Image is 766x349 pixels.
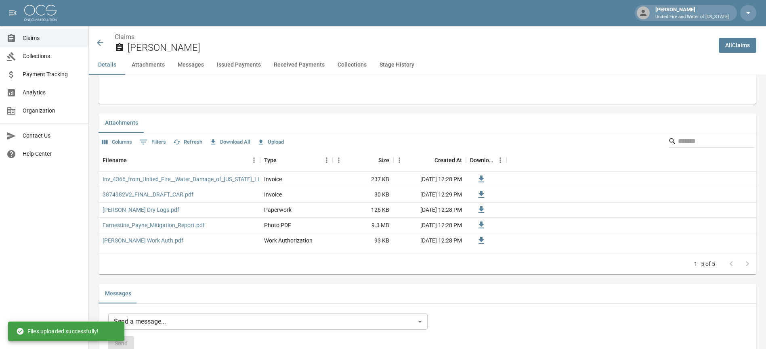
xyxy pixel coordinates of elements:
[103,221,205,229] a: Earnestine_Payne_Mitigation_Report.pdf
[103,149,127,171] div: Filename
[103,236,183,245] a: [PERSON_NAME] Work Auth.pdf
[125,55,171,75] button: Attachments
[393,149,466,171] div: Created At
[115,33,134,41] a: Claims
[393,154,405,166] button: Menu
[264,149,277,171] div: Type
[210,55,267,75] button: Issued Payments
[208,136,252,148] button: Download All
[99,113,756,133] div: related-list tabs
[89,55,766,75] div: anchor tabs
[393,218,466,233] div: [DATE] 12:28 PM
[655,14,729,21] p: United Fire and Water of [US_STATE]
[331,55,373,75] button: Collections
[393,203,466,218] div: [DATE] 12:28 PM
[668,135,755,149] div: Search
[99,284,756,303] div: related-list tabs
[333,187,393,203] div: 30 KB
[99,149,260,171] div: Filename
[321,154,333,166] button: Menu
[393,233,466,249] div: [DATE] 12:28 PM
[393,172,466,187] div: [DATE] 12:28 PM
[378,149,389,171] div: Size
[103,206,179,214] a: [PERSON_NAME] Dry Logs.pdf
[23,107,82,115] span: Organization
[115,32,712,42] nav: breadcrumb
[99,284,138,303] button: Messages
[333,218,393,233] div: 9.3 MB
[137,136,168,148] button: Show filters
[264,206,292,214] div: Paperwork
[466,149,506,171] div: Download
[652,6,732,20] div: [PERSON_NAME]
[23,150,82,158] span: Help Center
[434,149,462,171] div: Created At
[260,149,333,171] div: Type
[24,5,57,21] img: ocs-logo-white-transparent.png
[333,154,345,166] button: Menu
[23,34,82,42] span: Claims
[494,154,506,166] button: Menu
[470,149,494,171] div: Download
[333,233,393,249] div: 93 KB
[23,88,82,97] span: Analytics
[264,236,313,245] div: Work Authorization
[333,149,393,171] div: Size
[694,260,715,268] p: 1–5 of 5
[103,190,193,199] a: 3874982V2_FINAL_DRAFT_CAR.pdf
[103,175,293,183] a: Inv_4366_from_United_Fire__Water_Damage_of_[US_STATE]_LLC_87152.pdf
[267,55,331,75] button: Received Payments
[108,313,428,330] div: Send a message...
[100,136,134,148] button: Select columns
[89,55,125,75] button: Details
[248,154,260,166] button: Menu
[264,175,282,183] div: Invoice
[16,324,99,339] div: Files uploaded successfully!
[171,55,210,75] button: Messages
[23,70,82,79] span: Payment Tracking
[99,113,145,133] button: Attachments
[333,172,393,187] div: 237 KB
[23,132,82,140] span: Contact Us
[255,136,286,148] button: Upload
[23,52,82,61] span: Collections
[264,221,291,229] div: Photo PDF
[5,5,21,21] button: open drawer
[171,136,204,148] button: Refresh
[373,55,421,75] button: Stage History
[719,38,756,53] a: AllClaims
[393,187,466,203] div: [DATE] 12:29 PM
[264,190,282,199] div: Invoice
[333,203,393,218] div: 126 KB
[128,42,712,54] h2: [PERSON_NAME]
